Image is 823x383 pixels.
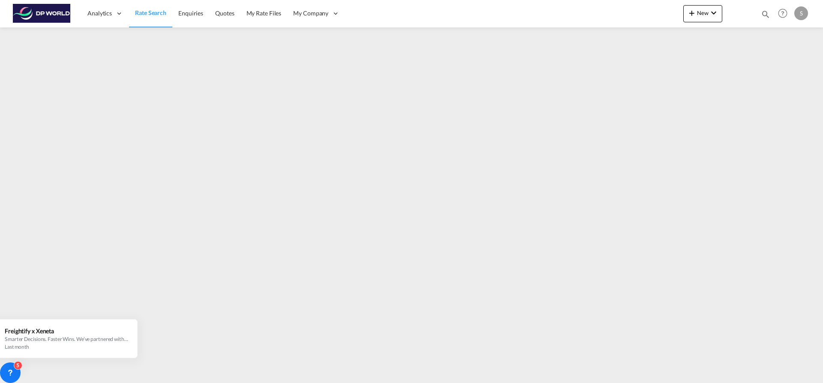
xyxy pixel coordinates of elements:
div: S [794,6,808,20]
span: My Company [293,9,328,18]
span: Analytics [87,9,112,18]
span: New [687,9,719,16]
button: icon-plus 400-fgNewicon-chevron-down [683,5,722,22]
span: Quotes [215,9,234,17]
span: Help [775,6,790,21]
md-icon: icon-magnify [761,9,770,19]
span: Rate Search [135,9,166,16]
md-icon: icon-plus 400-fg [687,8,697,18]
span: Enquiries [178,9,203,17]
img: c08ca190194411f088ed0f3ba295208c.png [13,4,71,23]
md-icon: icon-chevron-down [709,8,719,18]
div: Help [775,6,794,21]
div: icon-magnify [761,9,770,22]
span: My Rate Files [246,9,282,17]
